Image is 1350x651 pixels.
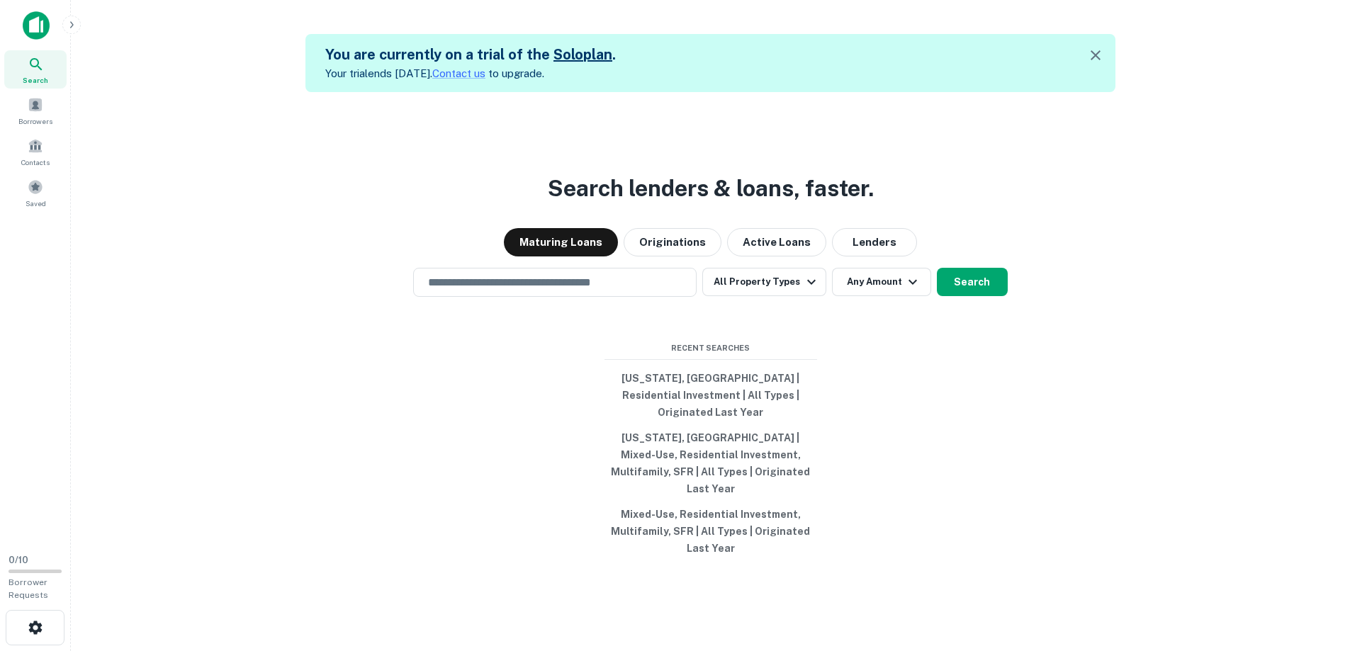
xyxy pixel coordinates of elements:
[832,268,931,296] button: Any Amount
[23,11,50,40] img: capitalize-icon.png
[23,74,48,86] span: Search
[604,366,817,425] button: [US_STATE], [GEOGRAPHIC_DATA] | Residential Investment | All Types | Originated Last Year
[548,171,874,205] h3: Search lenders & loans, faster.
[504,228,618,256] button: Maturing Loans
[18,115,52,127] span: Borrowers
[624,228,721,256] button: Originations
[1279,538,1350,606] iframe: Chat Widget
[832,228,917,256] button: Lenders
[4,50,67,89] a: Search
[325,65,616,82] p: Your trial ends [DATE]. to upgrade.
[4,132,67,171] a: Contacts
[21,157,50,168] span: Contacts
[604,342,817,354] span: Recent Searches
[325,44,616,65] h5: You are currently on a trial of the .
[553,46,612,63] a: Soloplan
[604,502,817,561] button: Mixed-Use, Residential Investment, Multifamily, SFR | All Types | Originated Last Year
[604,425,817,502] button: [US_STATE], [GEOGRAPHIC_DATA] | Mixed-Use, Residential Investment, Multifamily, SFR | All Types |...
[4,91,67,130] a: Borrowers
[4,174,67,212] a: Saved
[9,555,28,565] span: 0 / 10
[26,198,46,209] span: Saved
[432,67,485,79] a: Contact us
[727,228,826,256] button: Active Loans
[702,268,826,296] button: All Property Types
[9,577,48,600] span: Borrower Requests
[937,268,1008,296] button: Search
